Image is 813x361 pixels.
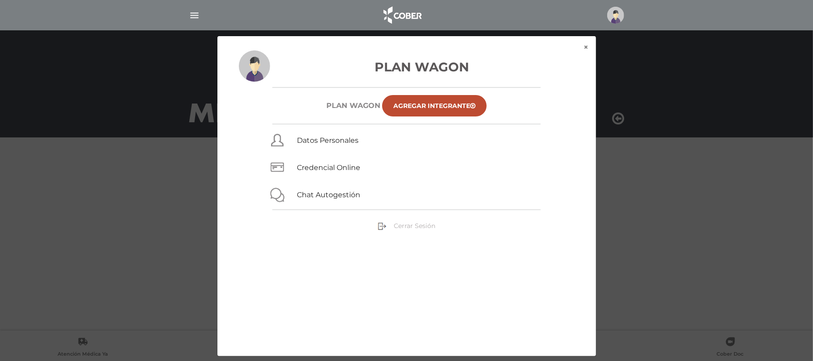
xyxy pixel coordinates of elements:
[297,163,361,172] a: Credencial Online
[189,10,200,21] img: Cober_menu-lines-white.svg
[326,101,380,110] h6: Plan WAGON
[239,50,270,82] img: profile-placeholder.svg
[382,95,487,116] a: Agregar Integrante
[379,4,425,26] img: logo_cober_home-white.png
[297,191,361,199] a: Chat Autogestión
[394,222,435,230] span: Cerrar Sesión
[297,136,359,145] a: Datos Personales
[239,58,575,76] h3: Plan Wagon
[378,222,387,231] img: sign-out.png
[378,221,435,229] a: Cerrar Sesión
[607,7,624,24] img: profile-placeholder.svg
[577,36,596,58] button: ×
